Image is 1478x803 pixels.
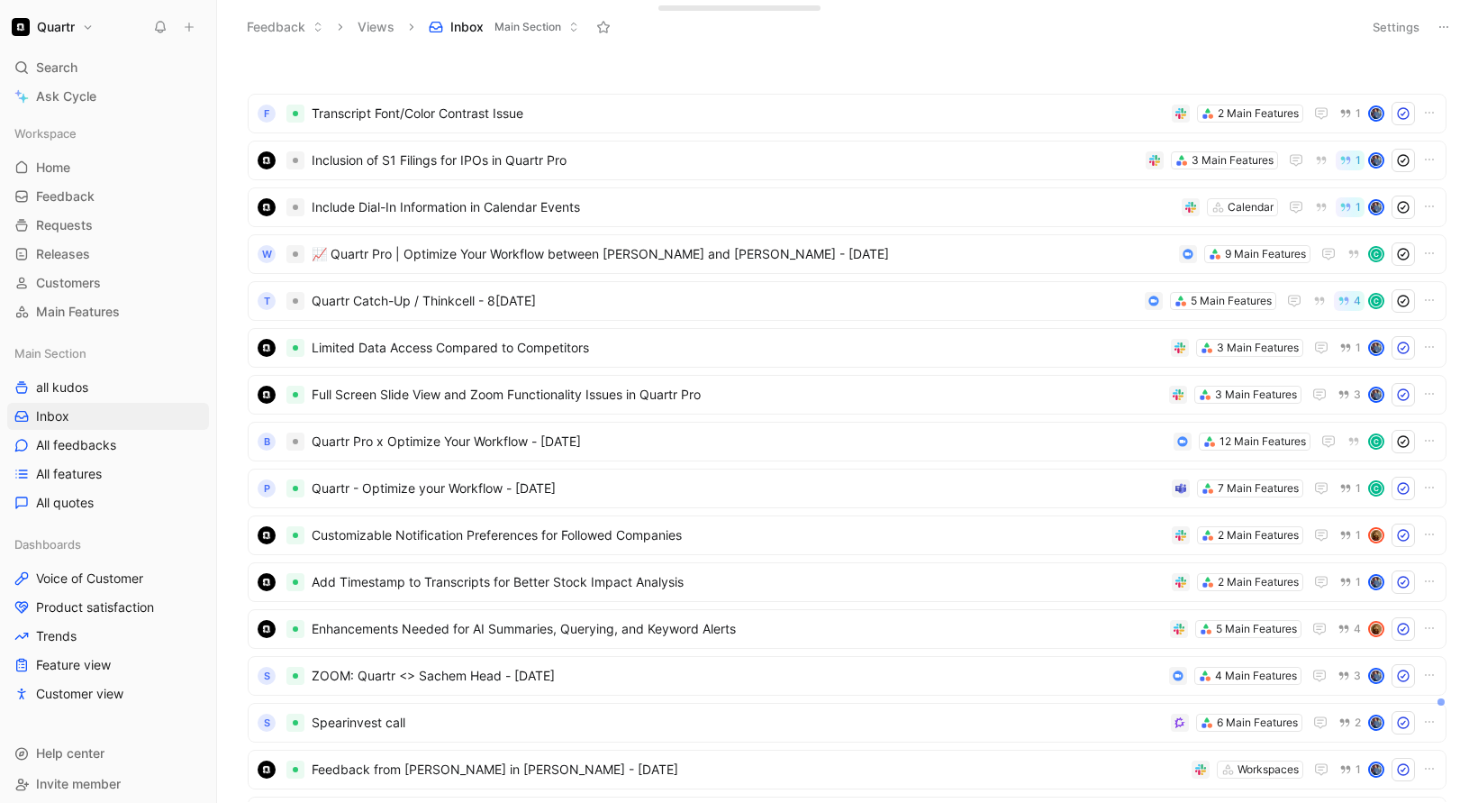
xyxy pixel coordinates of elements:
button: 1 [1336,338,1365,358]
img: logo [258,386,276,404]
a: Feedback [7,183,209,210]
span: Home [36,159,70,177]
a: Ask Cycle [7,83,209,110]
span: 1 [1356,764,1361,775]
img: avatar [1370,107,1383,120]
a: BQuartr Pro x Optimize Your Workflow - [DATE]12 Main FeaturesC [248,422,1446,461]
span: Trends [36,627,77,645]
span: 1 [1356,108,1361,119]
button: 1 [1336,479,1365,498]
a: logoFull Screen Slide View and Zoom Functionality Issues in Quartr Pro3 Main Features3avatar [248,375,1446,415]
a: logoEnhancements Needed for AI Summaries, Querying, and Keyword Alerts5 Main Features4avatar [248,609,1446,649]
img: logo [258,198,276,216]
div: Main Sectionall kudosInboxAll feedbacksAll featuresAll quotes [7,340,209,516]
div: 2 Main Features [1218,573,1299,591]
a: logoCustomizable Notification Preferences for Followed Companies2 Main Features1avatar [248,516,1446,555]
span: Feedback from [PERSON_NAME] in [PERSON_NAME] - [DATE] [312,759,1184,780]
a: Feature view [7,652,209,679]
img: Quartr [12,18,30,36]
a: Customer view [7,680,209,707]
span: 3 [1354,389,1361,400]
div: F [258,105,276,123]
div: S [258,667,276,685]
img: logo [258,526,276,544]
span: 1 [1356,577,1361,588]
div: 7 Main Features [1218,479,1299,497]
span: Main Section [14,344,86,362]
a: Voice of Customer [7,565,209,592]
img: avatar [1370,154,1383,167]
div: P [258,479,276,497]
span: Ask Cycle [36,86,96,107]
a: SSpearinvest call6 Main Features2avatar [248,703,1446,743]
a: Requests [7,212,209,239]
span: Feedback [36,187,95,205]
a: FTranscript Font/Color Contrast Issue2 Main Features1avatar [248,94,1446,133]
div: DashboardsVoice of CustomerProduct satisfactionTrendsFeature viewCustomer view [7,531,209,707]
span: Quartr Catch-Up / Thinkcell - 8[DATE] [312,290,1138,312]
div: C [1370,295,1383,307]
span: 4 [1354,296,1361,306]
button: Feedback [239,14,331,41]
img: avatar [1370,623,1383,635]
button: 3 [1334,666,1365,686]
img: logo [258,573,276,591]
a: logoLimited Data Access Compared to Competitors3 Main Features1avatar [248,328,1446,368]
img: avatar [1370,576,1383,589]
span: Inbox [450,18,484,36]
img: logo [258,339,276,357]
a: Inbox [7,403,209,430]
a: All features [7,461,209,488]
a: logoFeedback from [PERSON_NAME] in [PERSON_NAME] - [DATE]Workspaces1avatar [248,750,1446,789]
div: 4 Main Features [1215,667,1297,685]
div: 6 Main Features [1217,714,1298,732]
span: Customers [36,274,101,292]
span: 2 [1355,717,1361,728]
img: avatar [1370,763,1383,776]
span: 4 [1354,624,1361,634]
a: Home [7,154,209,181]
span: Main Features [36,303,120,321]
img: avatar [1370,716,1383,729]
span: Search [36,57,77,78]
a: Customers [7,269,209,297]
div: C [1370,435,1383,448]
div: Invite member [7,771,209,798]
span: Quartr - Optimize your Workflow - [DATE] [312,478,1165,499]
img: avatar [1370,670,1383,682]
button: 1 [1336,104,1365,123]
a: All quotes [7,489,209,516]
span: ZOOM: Quartr <> Sachem Head - [DATE] [312,665,1162,687]
a: W📈 Quartr Pro | Optimize Your Workflow between [PERSON_NAME] and [PERSON_NAME] - [DATE]9 Main Fea... [248,234,1446,274]
a: Main Features [7,298,209,325]
span: Requests [36,216,93,234]
div: Main Section [7,340,209,367]
span: Main Section [494,18,561,36]
span: 1 [1356,155,1361,166]
img: avatar [1370,529,1383,542]
span: Include Dial-In Information in Calendar Events [312,196,1174,218]
div: 2 Main Features [1218,526,1299,544]
span: Enhancements Needed for AI Summaries, Querying, and Keyword Alerts [312,618,1163,640]
span: Transcript Font/Color Contrast Issue [312,103,1165,124]
div: 5 Main Features [1216,620,1297,638]
img: avatar [1370,201,1383,214]
button: 2 [1335,713,1365,733]
div: W [258,245,276,263]
span: Inclusion of S1 Filings for IPOs in Quartr Pro [312,150,1138,171]
div: 2 Main Features [1218,105,1299,123]
div: S [258,714,276,732]
div: Workspaces [1238,761,1299,779]
div: 9 Main Features [1225,245,1306,263]
span: Feature view [36,656,111,674]
div: C [1370,248,1383,260]
img: avatar [1370,342,1383,354]
span: 1 [1356,342,1361,353]
h1: Quartr [37,19,75,35]
span: Help center [36,745,104,761]
a: Product satisfaction [7,594,209,621]
div: 5 Main Features [1191,292,1272,310]
a: Trends [7,623,209,650]
span: Customer view [36,685,123,703]
span: Add Timestamp to Transcripts for Better Stock Impact Analysis [312,571,1165,593]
